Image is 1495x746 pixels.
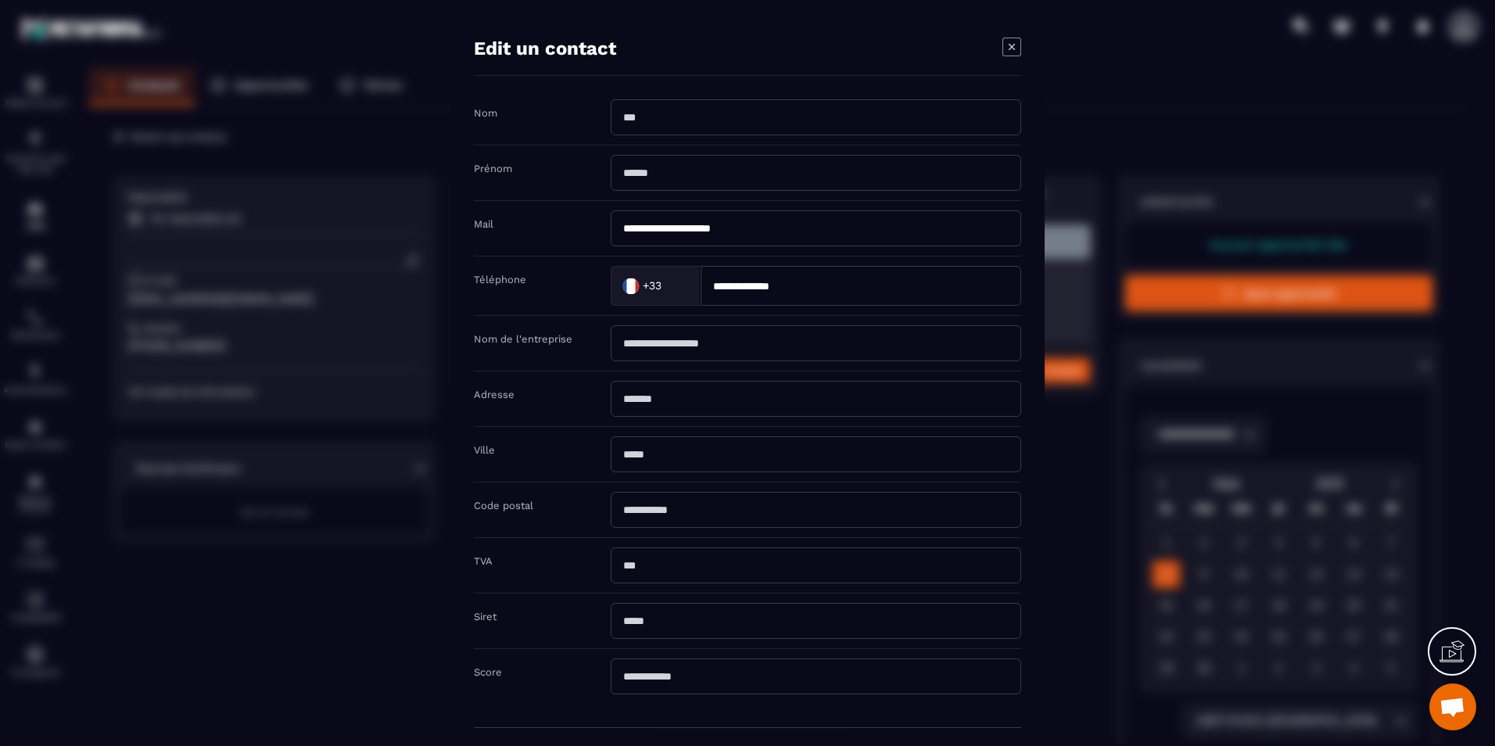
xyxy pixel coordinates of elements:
[474,38,616,59] h4: Edit un contact
[474,500,533,511] label: Code postal
[474,611,497,622] label: Siret
[474,389,514,400] label: Adresse
[474,163,512,174] label: Prénom
[474,444,495,456] label: Ville
[615,270,647,301] img: Country Flag
[474,218,493,230] label: Mail
[474,333,572,345] label: Nom de l'entreprise
[474,555,493,567] label: TVA
[474,666,502,678] label: Score
[474,107,497,119] label: Nom
[643,278,661,293] span: +33
[665,274,684,297] input: Search for option
[611,266,701,306] div: Search for option
[474,274,526,285] label: Téléphone
[1429,683,1476,730] div: Ouvrir le chat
